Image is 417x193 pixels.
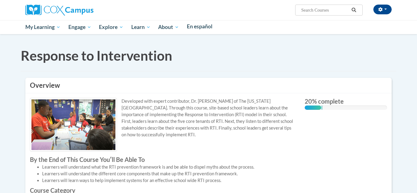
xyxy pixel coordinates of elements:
span: About [158,23,179,31]
a: En español [183,20,216,33]
img: Cox Campus [25,5,93,16]
li: Learners will learn ways to help implement systems for an effective school wide RTI process. [42,177,296,184]
span: En español [187,23,212,30]
input: Search Courses [301,6,350,14]
h3: Overview [30,81,387,90]
a: Engage [64,20,95,34]
span: Response to Intervention [21,48,172,63]
img: Course logo image [30,98,117,152]
button: Search [350,6,359,14]
div: 20% complete [305,105,321,110]
button: Account Settings [373,5,392,14]
span: My Learning [25,23,60,31]
div: 0.001% [321,105,323,110]
span: Explore [99,23,123,31]
label: By the End of This Course Youʹll Be Able To [30,156,296,163]
label: 20% complete [305,98,387,105]
p: Developed with expert contributor, Dr. [PERSON_NAME] of The [US_STATE][GEOGRAPHIC_DATA]. Through ... [30,98,296,138]
span: Engage [68,23,91,31]
a: Cox Campus [25,7,93,12]
a: My Learning [21,20,64,34]
a: Learn [127,20,154,34]
a: About [154,20,183,34]
i:  [351,8,357,13]
a: Explore [95,20,127,34]
div: Main menu [16,20,401,34]
span: Learn [131,23,150,31]
li: Learners will understand what the RTI prevention framework is and be able to dispel myths about t... [42,164,296,170]
li: Learners will understand the different core components that make up the RTI prevention framework. [42,170,296,177]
